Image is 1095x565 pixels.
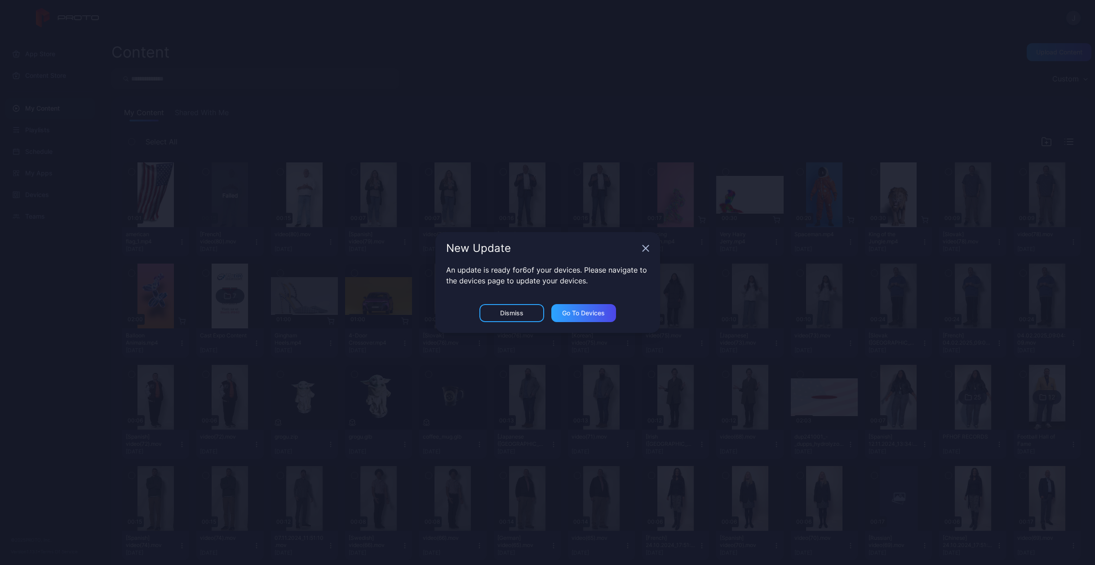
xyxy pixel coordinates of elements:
button: Dismiss [479,304,544,322]
div: Dismiss [500,309,523,317]
button: Go to devices [551,304,616,322]
p: An update is ready for 6 of your devices. Please navigate to the devices page to update your devi... [446,265,649,286]
div: New Update [446,243,638,254]
div: Go to devices [562,309,605,317]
